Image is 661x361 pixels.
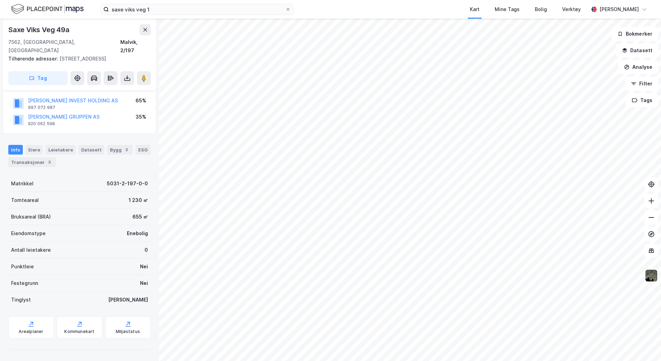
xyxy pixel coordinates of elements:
div: 3 [46,159,53,166]
div: 920 062 598 [28,121,55,127]
div: Mine Tags [495,5,520,13]
div: Nei [140,262,148,271]
div: Antall leietakere [11,246,51,254]
div: Enebolig [127,229,148,238]
img: 9k= [645,269,658,282]
iframe: Chat Widget [626,328,661,361]
div: 7562, [GEOGRAPHIC_DATA], [GEOGRAPHIC_DATA] [8,38,120,55]
div: Festegrunn [11,279,38,287]
div: Info [8,145,23,155]
div: [PERSON_NAME] [108,296,148,304]
div: 65% [136,96,146,105]
div: Bygg [107,145,133,155]
div: Eiendomstype [11,229,46,238]
div: Bruksareal (BRA) [11,213,51,221]
button: Tag [8,71,68,85]
div: Verktøy [562,5,581,13]
button: Datasett [616,44,658,57]
div: Arealplaner [19,329,43,334]
div: Datasett [78,145,104,155]
div: ESG [136,145,150,155]
div: Miljøstatus [116,329,140,334]
div: [PERSON_NAME] [599,5,639,13]
div: 5031-2-197-0-0 [107,179,148,188]
button: Tags [626,93,658,107]
div: [STREET_ADDRESS] [8,55,145,63]
div: Kart [470,5,480,13]
button: Analyse [618,60,658,74]
button: Bokmerker [612,27,658,41]
div: Kommunekart [64,329,94,334]
div: Saxe Viks Veg 49a [8,24,71,35]
img: logo.f888ab2527a4732fd821a326f86c7f29.svg [11,3,84,15]
div: 655 ㎡ [132,213,148,221]
div: Matrikkel [11,179,34,188]
div: Tomteareal [11,196,39,204]
div: Kontrollprogram for chat [626,328,661,361]
input: Søk på adresse, matrikkel, gårdeiere, leietakere eller personer [109,4,285,15]
div: 1 230 ㎡ [129,196,148,204]
span: Tilhørende adresser: [8,56,59,62]
div: Nei [140,279,148,287]
button: Filter [625,77,658,91]
div: 3 [123,146,130,153]
div: Punktleie [11,262,34,271]
div: 35% [136,113,146,121]
div: Bolig [535,5,547,13]
div: Malvik, 2/197 [120,38,151,55]
div: 997 072 987 [28,105,55,110]
div: Eiere [26,145,43,155]
div: Leietakere [46,145,76,155]
div: Transaksjoner [8,157,56,167]
div: Tinglyst [11,296,31,304]
div: 0 [145,246,148,254]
